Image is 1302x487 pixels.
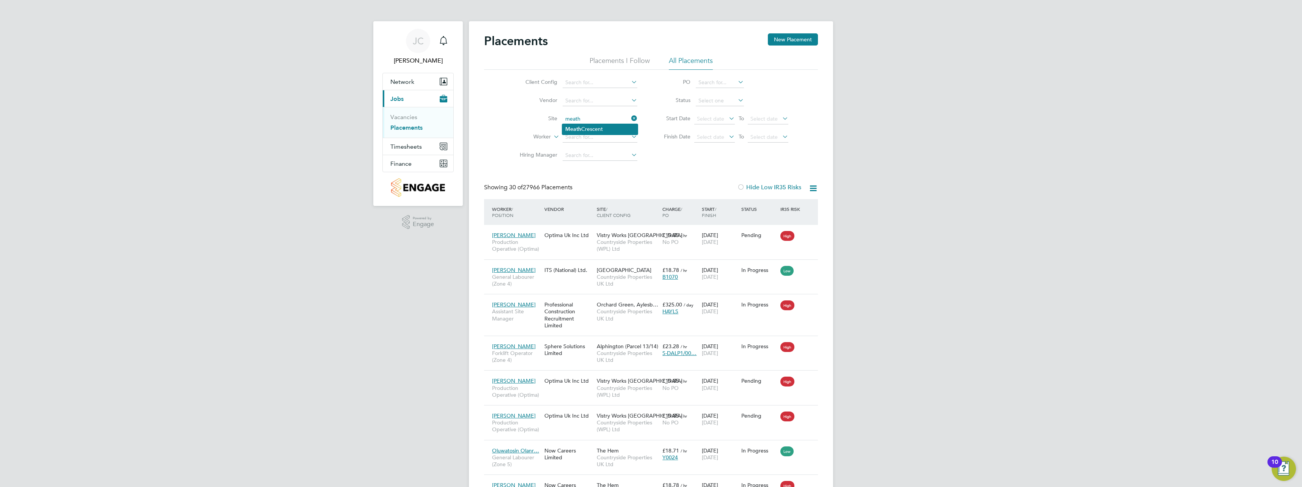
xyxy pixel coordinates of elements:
span: Jessica Chenery [382,56,454,65]
span: [DATE] [702,350,718,357]
span: No PO [662,239,679,245]
span: [PERSON_NAME] [492,232,536,239]
span: Timesheets [390,143,422,150]
span: Vistry Works [GEOGRAPHIC_DATA] [597,232,682,239]
span: Production Operative (Optima) [492,239,541,252]
span: High [780,377,794,386]
b: Meath [565,126,581,132]
div: Charge [660,202,700,222]
div: Optima Uk Inc Ltd [542,374,595,388]
div: ITS (National) Ltd. [542,263,595,277]
input: Search for... [563,77,637,88]
div: 10 [1271,462,1278,472]
span: Engage [413,221,434,228]
span: Countryside Properties UK Ltd [597,308,659,322]
input: Search for... [563,114,637,124]
span: Select date [697,115,724,122]
span: Network [390,78,414,85]
div: [DATE] [700,263,739,284]
span: [DATE] [702,273,718,280]
a: [PERSON_NAME]General Labourer (Zone 5)Now Careers LimitedThe HemCountryside Properties UK Ltd£18.... [490,478,818,484]
div: [DATE] [700,374,739,395]
li: All Placements [669,56,713,70]
a: Powered byEngage [402,215,434,229]
span: Vistry Works [GEOGRAPHIC_DATA] [597,377,682,384]
span: General Labourer (Zone 4) [492,273,541,287]
span: Finance [390,160,412,167]
a: Placements [390,124,423,131]
span: [PERSON_NAME] [492,377,536,384]
div: [DATE] [700,297,739,319]
img: countryside-properties-logo-retina.png [391,178,445,197]
div: Professional Construction Recruitment Limited [542,297,595,333]
div: Optima Uk Inc Ltd [542,408,595,423]
span: Production Operative (Optima) [492,385,541,398]
span: / hr [681,378,687,384]
span: / Position [492,206,513,218]
span: To [736,113,746,123]
span: Select date [750,134,778,140]
input: Search for... [563,132,637,143]
div: [DATE] [700,339,739,360]
div: In Progress [741,267,777,273]
span: £19.85 [662,412,679,419]
div: Showing [484,184,574,192]
span: Oluwatosin Olanr… [492,447,539,454]
span: [GEOGRAPHIC_DATA] [597,267,651,273]
span: / Finish [702,206,716,218]
span: Production Operative (Optima) [492,419,541,433]
span: JC [413,36,424,46]
a: Oluwatosin Olanr…General Labourer (Zone 5)Now Careers LimitedThe HemCountryside Properties UK Ltd... [490,443,818,449]
span: [DATE] [702,239,718,245]
span: / hr [681,448,687,454]
span: Orchard Green, Aylesb… [597,301,658,308]
span: [DATE] [702,385,718,391]
a: JC[PERSON_NAME] [382,29,454,65]
button: Timesheets [383,138,453,155]
div: Pending [741,412,777,419]
span: B1070 [662,273,678,280]
span: / hr [681,344,687,349]
span: General Labourer (Zone 5) [492,454,541,468]
li: Placements I Follow [590,56,650,70]
span: Countryside Properties UK Ltd [597,273,659,287]
span: [PERSON_NAME] [492,301,536,308]
span: No PO [662,419,679,426]
label: Vendor [514,97,557,104]
span: [DATE] [702,308,718,315]
input: Select one [696,96,744,106]
span: High [780,300,794,310]
span: [PERSON_NAME] [492,412,536,419]
div: Site [595,202,660,222]
span: £18.78 [662,267,679,273]
span: [PERSON_NAME] [492,267,536,273]
div: In Progress [741,343,777,350]
label: Finish Date [656,133,690,140]
span: Select date [697,134,724,140]
div: Optima Uk Inc Ltd [542,228,595,242]
span: Assistant Site Manager [492,308,541,322]
label: Site [514,115,557,122]
span: Countryside Properties (WPL) Ltd [597,385,659,398]
span: Low [780,446,794,456]
span: Forklift Operator (Zone 4) [492,350,541,363]
label: Hiring Manager [514,151,557,158]
span: 30 of [509,184,523,191]
label: Start Date [656,115,690,122]
span: £23.28 [662,343,679,350]
a: [PERSON_NAME]Production Operative (Optima)Optima Uk Inc LtdVistry Works [GEOGRAPHIC_DATA]Countrys... [490,228,818,234]
div: Status [739,202,779,216]
span: High [780,342,794,352]
a: [PERSON_NAME]Production Operative (Optima)Optima Uk Inc LtdVistry Works [GEOGRAPHIC_DATA]Countrys... [490,408,818,415]
div: Worker [490,202,542,222]
a: [PERSON_NAME]Forklift Operator (Zone 4)Sphere Solutions LimitedAlphington (Parcel 13/14)Countrysi... [490,339,818,345]
div: [DATE] [700,443,739,465]
span: / PO [662,206,682,218]
div: Pending [741,377,777,384]
span: High [780,231,794,241]
h2: Placements [484,33,548,49]
div: [DATE] [700,228,739,249]
span: S-DALP1/00… [662,350,697,357]
span: Countryside Properties (WPL) Ltd [597,419,659,433]
div: IR35 Risk [778,202,805,216]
